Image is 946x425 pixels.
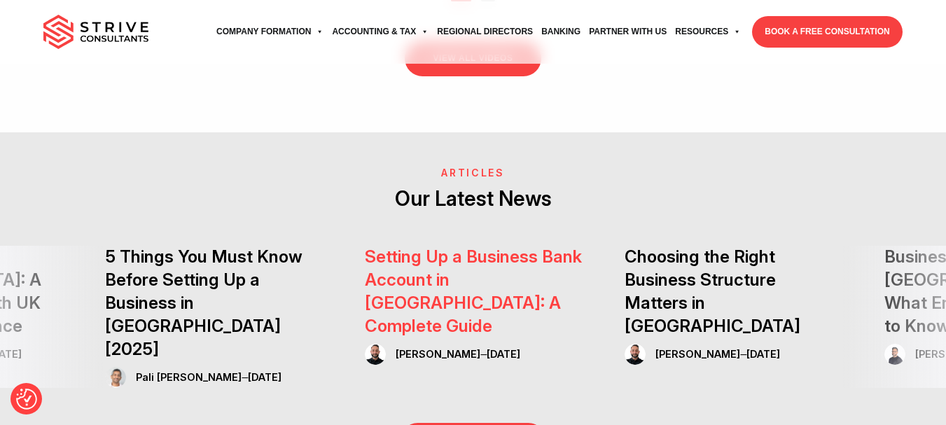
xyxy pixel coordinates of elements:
[537,13,585,51] a: Banking
[365,246,582,336] a: Setting Up a Business Bank Account in [GEOGRAPHIC_DATA]: A Complete Guide
[136,371,242,383] a: Pali [PERSON_NAME]
[129,369,281,386] div: –
[433,13,537,51] a: Regional Directors
[212,13,328,51] a: Company Formation
[625,246,800,336] a: Choosing the Right Business Structure Matters in [GEOGRAPHIC_DATA]
[328,13,433,51] a: Accounting & Tax
[105,367,126,388] img: Pali Banwait
[487,348,520,360] span: [DATE]
[648,346,780,363] div: –
[625,344,646,365] img: Raj Karwal
[752,16,902,48] a: BOOK A FREE CONSULTATION
[389,346,520,363] div: –
[43,15,148,50] img: main-logo.svg
[655,348,740,360] a: [PERSON_NAME]
[585,13,671,51] a: Partner with Us
[16,389,37,410] button: Consent Preferences
[248,371,281,383] span: [DATE]
[746,348,780,360] span: [DATE]
[396,348,480,360] a: [PERSON_NAME]
[671,13,745,51] a: Resources
[105,246,302,359] a: 5 Things You Must Know Before Setting Up a Business in [GEOGRAPHIC_DATA] [2025]
[16,389,37,410] img: Revisit consent button
[365,344,386,365] img: Raj Karwal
